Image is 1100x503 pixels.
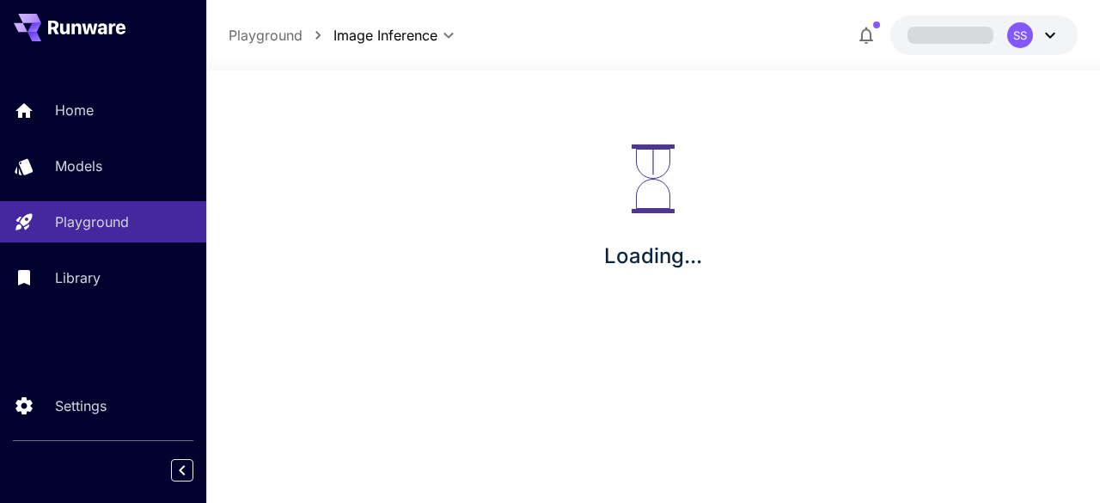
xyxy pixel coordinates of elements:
button: Collapse sidebar [171,459,193,482]
button: SS [890,15,1078,55]
p: Models [55,156,102,176]
p: Library [55,267,101,288]
p: Loading... [604,241,702,272]
p: Home [55,100,94,120]
nav: breadcrumb [229,25,333,46]
p: Settings [55,396,107,416]
p: Playground [55,212,129,232]
a: Playground [229,25,302,46]
div: SS [1007,22,1033,48]
div: Collapse sidebar [184,455,206,486]
span: Image Inference [333,25,437,46]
